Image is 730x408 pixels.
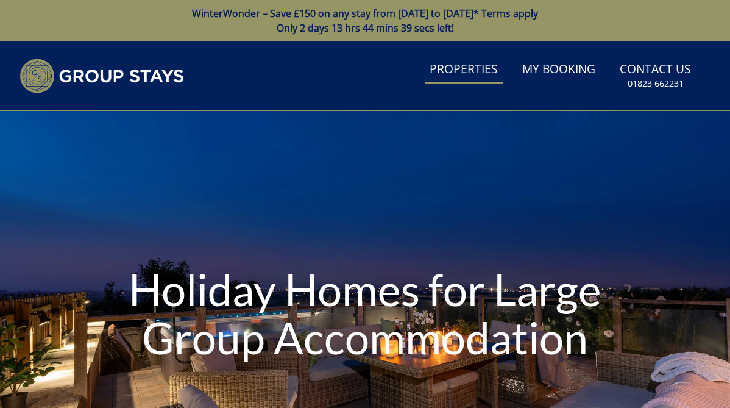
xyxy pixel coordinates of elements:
[517,56,600,84] a: My Booking
[628,77,684,90] small: 01823 662231
[277,21,454,35] span: Only 2 days 13 hrs 44 mins 39 secs left!
[19,59,184,93] img: Group Stays
[425,56,503,84] a: Properties
[615,56,696,96] a: Contact Us01823 662231
[110,241,621,386] h1: Holiday Homes for Large Group Accommodation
